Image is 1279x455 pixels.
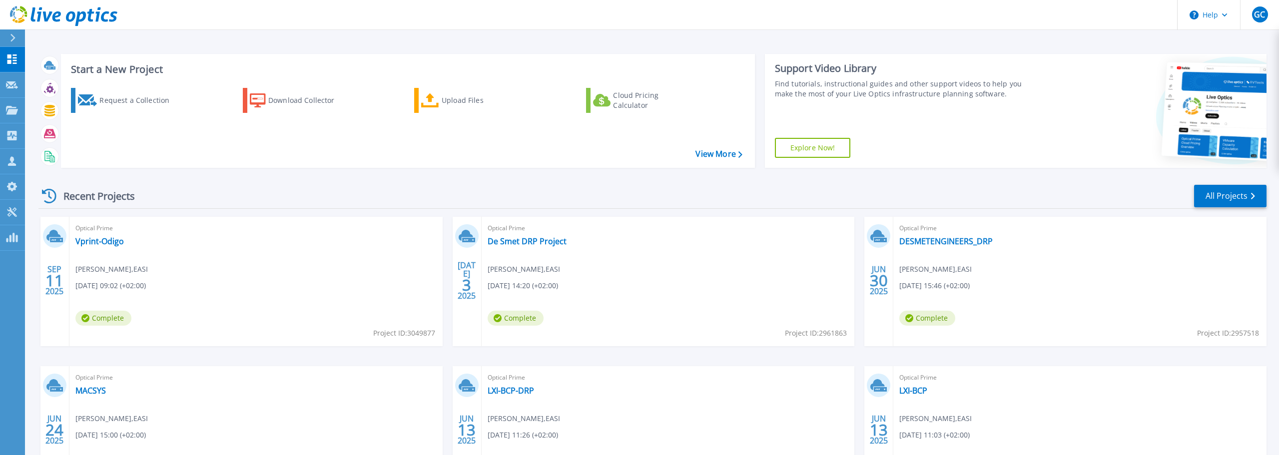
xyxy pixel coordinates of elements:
[38,184,148,208] div: Recent Projects
[899,236,993,246] a: DESMETENGINEERS_DRP
[458,426,476,434] span: 13
[75,386,106,396] a: MACSYS
[488,311,544,326] span: Complete
[870,276,888,285] span: 30
[775,62,1034,75] div: Support Video Library
[586,88,697,113] a: Cloud Pricing Calculator
[488,386,534,396] a: LXI-BCP-DRP
[869,262,888,299] div: JUN 2025
[899,372,1261,383] span: Optical Prime
[75,280,146,291] span: [DATE] 09:02 (+02:00)
[870,426,888,434] span: 13
[75,372,437,383] span: Optical Prime
[268,90,348,110] div: Download Collector
[71,64,742,75] h3: Start a New Project
[1194,185,1267,207] a: All Projects
[488,264,560,275] span: [PERSON_NAME] , EASI
[695,149,742,159] a: View More
[75,223,437,234] span: Optical Prime
[488,223,849,234] span: Optical Prime
[1254,10,1265,18] span: GC
[899,264,972,275] span: [PERSON_NAME] , EASI
[442,90,522,110] div: Upload Files
[899,413,972,424] span: [PERSON_NAME] , EASI
[45,276,63,285] span: 11
[488,236,567,246] a: De Smet DRP Project
[488,430,558,441] span: [DATE] 11:26 (+02:00)
[99,90,179,110] div: Request a Collection
[613,90,693,110] div: Cloud Pricing Calculator
[75,311,131,326] span: Complete
[414,88,526,113] a: Upload Files
[75,264,148,275] span: [PERSON_NAME] , EASI
[75,430,146,441] span: [DATE] 15:00 (+02:00)
[75,236,124,246] a: Vprint-Odigo
[899,223,1261,234] span: Optical Prime
[45,412,64,448] div: JUN 2025
[869,412,888,448] div: JUN 2025
[71,88,182,113] a: Request a Collection
[457,412,476,448] div: JUN 2025
[488,280,558,291] span: [DATE] 14:20 (+02:00)
[45,426,63,434] span: 24
[457,262,476,299] div: [DATE] 2025
[785,328,847,339] span: Project ID: 2961863
[373,328,435,339] span: Project ID: 3049877
[462,281,471,289] span: 3
[488,372,849,383] span: Optical Prime
[899,430,970,441] span: [DATE] 11:03 (+02:00)
[75,413,148,424] span: [PERSON_NAME] , EASI
[775,79,1034,99] div: Find tutorials, instructional guides and other support videos to help you make the most of your L...
[899,280,970,291] span: [DATE] 15:46 (+02:00)
[775,138,851,158] a: Explore Now!
[243,88,354,113] a: Download Collector
[488,413,560,424] span: [PERSON_NAME] , EASI
[1197,328,1259,339] span: Project ID: 2957518
[899,311,955,326] span: Complete
[899,386,927,396] a: LXI-BCP
[45,262,64,299] div: SEP 2025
